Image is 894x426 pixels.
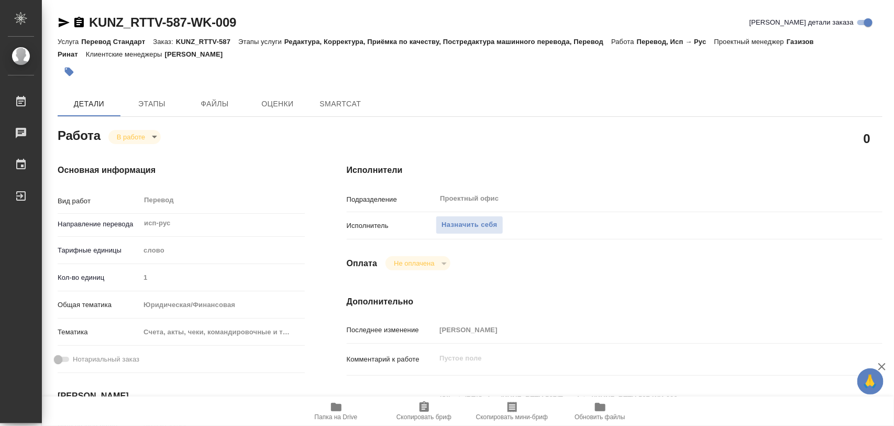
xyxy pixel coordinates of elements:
input: Пустое поле [436,322,837,337]
h4: Исполнители [347,164,882,177]
span: Детали [64,97,114,111]
span: Файлы [190,97,240,111]
h4: Оплата [347,257,378,270]
div: В работе [385,256,450,270]
p: Этапы услуги [238,38,284,46]
p: Общая тематика [58,300,140,310]
p: Услуга [58,38,81,46]
span: Нотариальный заказ [73,354,139,365]
textarea: /Clients/RT/Orders/KUNZ_RTTV-587/Translated/KUNZ_RTTV-587-WK-009 [436,390,837,408]
span: 🙏 [862,370,879,392]
div: Счета, акты, чеки, командировочные и таможенные документы [140,323,304,341]
span: [PERSON_NAME] детали заказа [749,17,854,28]
p: Проектный менеджер [714,38,787,46]
span: Оценки [252,97,303,111]
p: Кол-во единиц [58,272,140,283]
span: SmartCat [315,97,366,111]
p: Тематика [58,327,140,337]
div: слово [140,242,304,259]
button: Назначить себя [436,216,503,234]
button: 🙏 [857,368,884,395]
span: Обновить файлы [575,413,625,421]
span: Скопировать мини-бриф [476,413,548,421]
p: Комментарий к работе [347,354,436,365]
p: Редактура, Корректура, Приёмка по качеству, Постредактура машинного перевода, Перевод [284,38,611,46]
div: Юридическая/Финансовая [140,296,304,314]
h4: Дополнительно [347,296,882,308]
h4: Основная информация [58,164,305,177]
button: Не оплачена [391,259,437,268]
a: KUNZ_RTTV-587-WK-009 [89,15,236,29]
span: Папка на Drive [315,413,358,421]
button: В работе [114,133,148,141]
p: Последнее изменение [347,325,436,335]
p: Работа [611,38,637,46]
button: Скопировать бриф [380,397,468,426]
p: Тарифные единицы [58,245,140,256]
span: Этапы [127,97,177,111]
button: Добавить тэг [58,60,81,83]
input: Пустое поле [140,270,304,285]
p: Вид работ [58,196,140,206]
span: Назначить себя [442,219,497,231]
span: Скопировать бриф [396,413,451,421]
button: Скопировать мини-бриф [468,397,556,426]
p: Перевод Стандарт [81,38,153,46]
p: Перевод, Исп → Рус [637,38,714,46]
div: В работе [108,130,161,144]
button: Скопировать ссылку [73,16,85,29]
h2: 0 [864,129,870,147]
p: Заказ: [153,38,175,46]
p: Направление перевода [58,219,140,230]
p: Клиентские менеджеры [86,50,165,58]
p: KUNZ_RTTV-587 [176,38,238,46]
button: Папка на Drive [292,397,380,426]
button: Скопировать ссылку для ЯМессенджера [58,16,70,29]
h4: [PERSON_NAME] [58,390,305,402]
button: Обновить файлы [556,397,644,426]
p: [PERSON_NAME] [165,50,231,58]
p: Подразделение [347,194,436,205]
h2: Работа [58,125,101,144]
p: Исполнитель [347,221,436,231]
p: Путь на drive [347,395,436,405]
